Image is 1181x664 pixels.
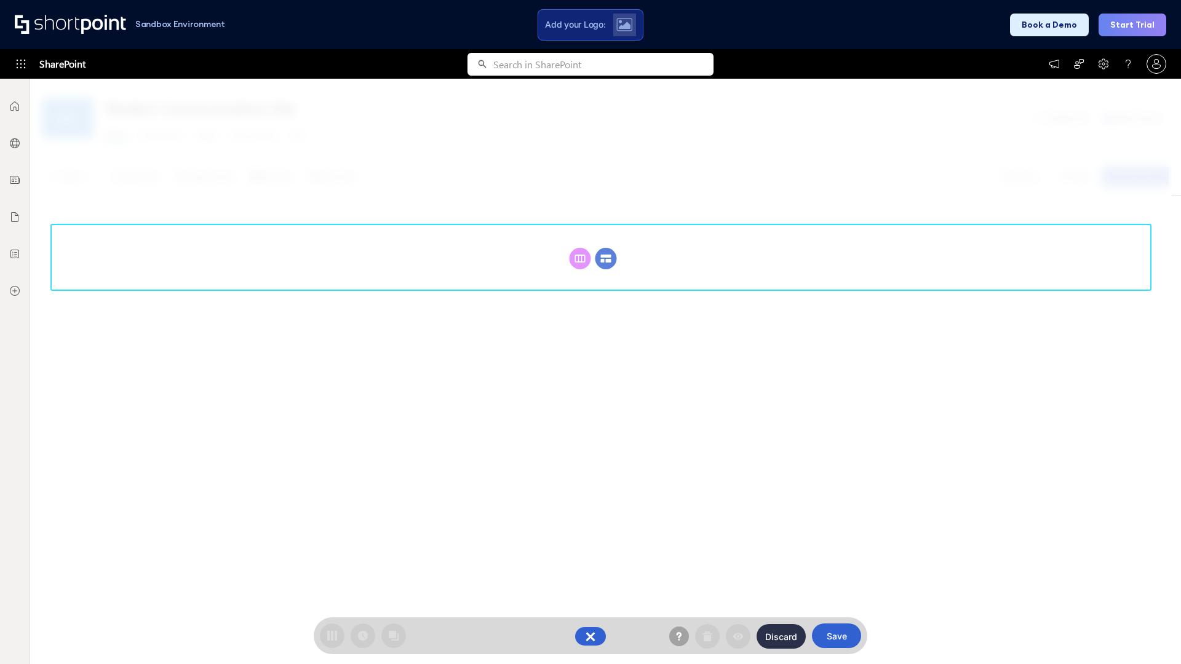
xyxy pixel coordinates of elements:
span: SharePoint [39,49,85,79]
button: Save [812,623,861,648]
h1: Sandbox Environment [135,21,225,28]
iframe: Chat Widget [1119,605,1181,664]
button: Book a Demo [1010,14,1089,36]
button: Start Trial [1099,14,1166,36]
span: Add your Logo: [545,19,605,30]
input: Search in SharePoint [493,53,714,76]
img: Upload logo [616,18,632,31]
button: Discard [757,624,806,649]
